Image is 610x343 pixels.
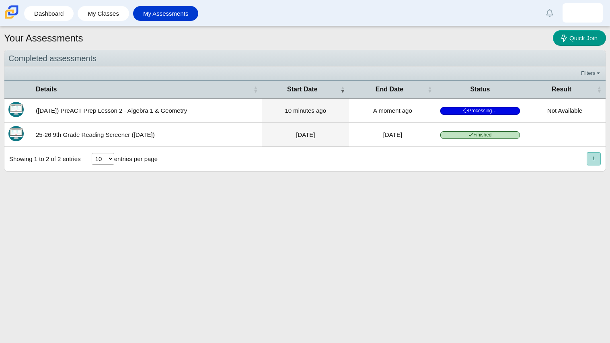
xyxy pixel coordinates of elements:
time: Sep 29, 2025 at 10:23 AM [285,107,326,114]
a: Alerts [541,4,559,22]
span: Result [528,85,595,94]
span: Start Date : Activate to remove sorting [340,85,345,93]
time: Aug 26, 2025 at 2:28 PM [383,131,402,138]
span: Result : Activate to sort [597,85,602,93]
span: Status [440,85,520,94]
nav: pagination [586,152,601,165]
time: Sep 29, 2025 at 10:33 AM [373,107,412,114]
img: Itembank [8,102,24,117]
span: Processing… [440,107,520,115]
img: naomi.penamariano.lvTMFI [576,6,589,19]
a: My Classes [82,6,125,21]
td: Not Available [524,99,606,123]
td: 25-26 9th Grade Reading Screener ([DATE]) [32,123,262,147]
div: Completed assessments [4,50,606,67]
a: Filters [579,69,604,77]
span: Start Date [266,85,339,94]
span: End Date [353,85,426,94]
button: 1 [587,152,601,165]
div: Showing 1 to 2 of 2 entries [4,147,81,171]
span: End Date : Activate to sort [427,85,432,93]
span: Details : Activate to sort [253,85,258,93]
label: entries per page [114,155,158,162]
a: Carmen School of Science & Technology [3,15,20,22]
td: ([DATE]) PreACT Prep Lesson 2 - Algebra 1 & Geometry [32,99,262,123]
span: Finished [440,131,520,139]
span: Quick Join [569,35,598,41]
a: Dashboard [28,6,70,21]
time: Aug 26, 2025 at 2:02 PM [296,131,315,138]
a: Quick Join [553,30,606,46]
a: My Assessments [137,6,195,21]
img: Carmen School of Science & Technology [3,4,20,21]
a: naomi.penamariano.lvTMFI [563,3,603,23]
span: Details [36,85,251,94]
h1: Your Assessments [4,31,83,45]
img: Itembank [8,126,24,141]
